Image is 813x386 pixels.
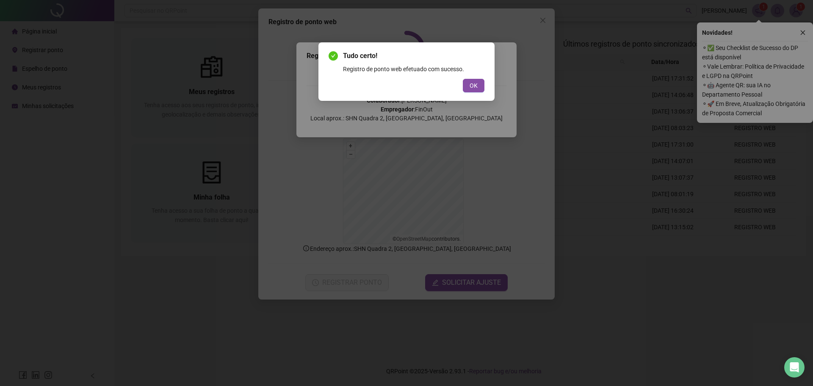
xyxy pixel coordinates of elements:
button: OK [463,79,484,92]
span: OK [470,81,478,90]
div: Open Intercom Messenger [784,357,805,378]
span: Tudo certo! [343,51,484,61]
span: check-circle [329,51,338,61]
div: Registro de ponto web efetuado com sucesso. [343,64,484,74]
